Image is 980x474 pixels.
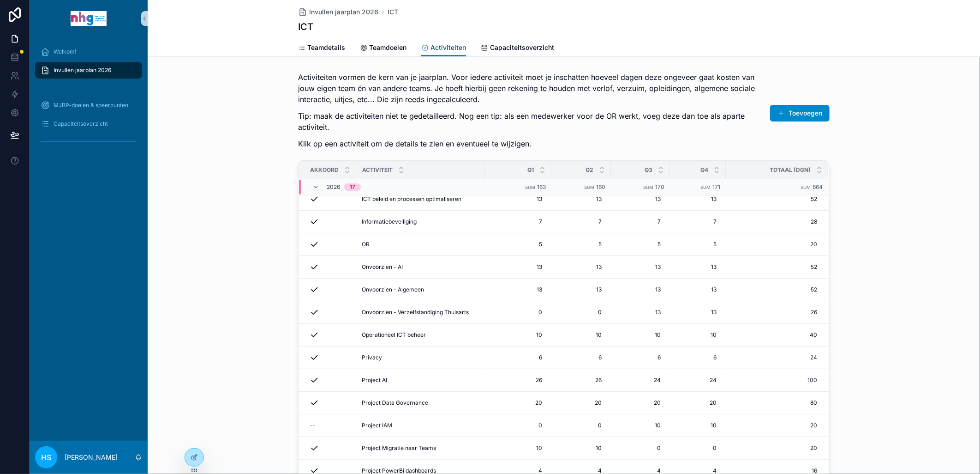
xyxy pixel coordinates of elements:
span: 0 [494,309,542,316]
a: 7 [675,214,720,229]
a: 13 [616,282,664,297]
small: Sum [643,185,653,190]
span: 0 [620,444,661,452]
a: 26 [557,373,605,388]
a: 20 [557,395,605,410]
a: 52 [726,263,817,271]
a: 5 [490,237,546,252]
span: Invullen jaarplan 2026 [309,7,378,17]
span: 13 [679,309,717,316]
span: 7 [494,218,542,225]
span: 52 [726,286,817,293]
span: 0 [561,309,602,316]
span: Teamdetails [307,43,345,52]
span: Capaciteitsoverzicht [54,120,108,128]
span: 171 [712,183,720,190]
span: 10 [679,331,717,339]
img: App logo [71,11,107,26]
span: ICT beleid en processen optimaliseren [362,195,461,203]
span: 13 [561,195,602,203]
a: 100 [726,377,817,384]
a: Operationeel ICT beheer [362,331,479,339]
span: Informatiebeveiliging [362,218,417,225]
div: scrollable content [30,37,148,161]
a: 26 [490,373,546,388]
a: 13 [557,260,605,274]
a: -- [310,422,351,429]
a: Invullen jaarplan 2026 [298,7,378,17]
a: 10 [557,328,605,342]
span: Activiteit [362,166,393,174]
a: 10 [490,441,546,456]
span: 10 [494,444,542,452]
a: 13 [675,305,720,320]
span: 5 [561,241,602,248]
a: OR [362,241,479,248]
span: 6 [679,354,717,361]
span: Operationeel ICT beheer [362,331,426,339]
span: 160 [596,183,605,190]
span: 0 [494,422,542,429]
a: 10 [675,418,720,433]
span: 13 [679,263,717,271]
span: 7 [561,218,602,225]
a: 0 [490,305,546,320]
p: Activiteiten vormen de kern van je jaarplan. Voor iedere activiteit moet je inschatten hoeveel da... [298,72,760,105]
a: 28 [726,218,817,225]
span: Q1 [527,166,534,174]
span: -- [310,422,315,429]
span: 5 [494,241,542,248]
span: Project Data Governance [362,399,428,407]
a: 0 [490,418,546,433]
span: 10 [494,331,542,339]
span: 13 [620,309,661,316]
a: 24 [726,354,817,361]
span: 26 [494,377,542,384]
span: 20 [726,422,817,429]
p: [PERSON_NAME] [65,453,118,462]
span: Privacy [362,354,382,361]
span: 20 [620,399,661,407]
span: 10 [620,422,661,429]
span: 6 [620,354,661,361]
span: Onvoorzien - Verzelfstandiging Thuisarts [362,309,469,316]
span: 2026 [327,184,341,191]
span: Welkom! [54,48,76,55]
a: 80 [726,399,817,407]
span: Activiteiten [430,43,466,52]
a: 26 [726,309,817,316]
span: 26 [561,377,602,384]
span: OR [362,241,370,248]
span: 24 [620,377,661,384]
span: 13 [561,263,602,271]
small: Sum [700,185,711,190]
a: Project Data Governance [362,399,479,407]
small: Sum [525,185,535,190]
span: Totaal (dgn) [770,166,811,174]
a: 20 [490,395,546,410]
span: 10 [620,331,661,339]
a: 0 [557,418,605,433]
span: Onvoorzien - Algemeen [362,286,424,293]
span: 5 [679,241,717,248]
a: Invullen jaarplan 2026 [35,62,142,79]
small: Sum [801,185,811,190]
span: 13 [494,286,542,293]
a: Informatiebeveiliging [362,218,479,225]
a: Toevoegen [770,105,830,122]
a: 10 [616,328,664,342]
span: 7 [620,218,661,225]
a: 13 [616,305,664,320]
span: MJBP-doelen & speerpunten [54,102,128,109]
a: Project AI [362,377,479,384]
a: 40 [726,331,817,339]
span: 170 [655,183,664,190]
a: 10 [490,328,546,342]
a: 6 [675,350,720,365]
span: Teamdoelen [369,43,406,52]
span: Project IAM [362,422,392,429]
span: 13 [679,286,717,293]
